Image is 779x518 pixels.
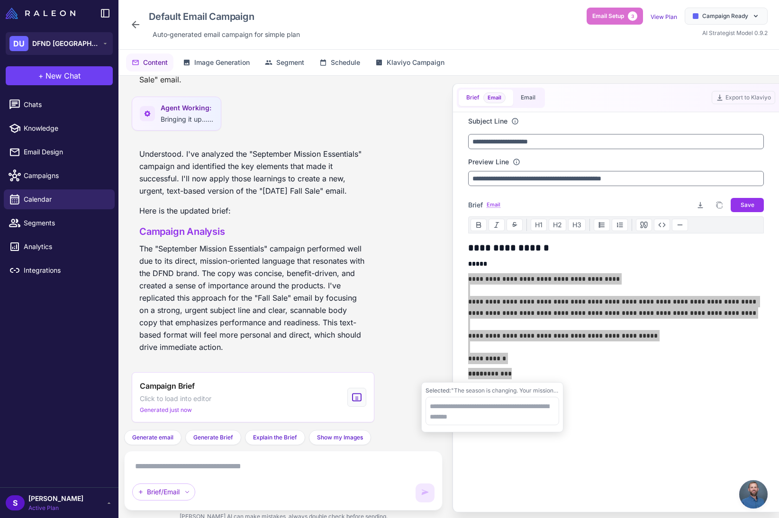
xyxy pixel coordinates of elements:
label: Preview Line [468,157,509,167]
button: Schedule [314,54,366,71]
span: Campaign Ready [702,12,748,20]
button: BriefEmail [459,89,513,106]
span: Schedule [331,57,360,68]
span: Campaign Brief [140,380,195,392]
button: Export to Klaviyo [712,91,775,104]
button: DUDFND [GEOGRAPHIC_DATA] [6,32,113,55]
span: Generate Brief [193,433,233,442]
a: Analytics [4,237,115,257]
span: Analytics [24,241,107,252]
span: + [38,70,44,81]
span: Brief template [483,92,506,103]
span: Knowledge [24,123,107,134]
p: Here is the updated brief: [139,205,367,217]
button: Copy brief [712,197,727,213]
span: Click to load into editor [140,393,211,404]
span: Selected: [426,387,451,394]
div: Click to edit campaign name [145,8,304,26]
span: Image Generation [194,57,250,68]
button: Image Generation [177,54,255,71]
span: Generate email [132,433,173,442]
label: Subject Line [468,116,507,126]
a: View Plan [651,13,677,20]
p: Understood. I've analyzed the "September Mission Essentials" campaign and identified the key elem... [139,148,367,197]
span: New Chat [45,70,81,81]
span: Campaigns [24,170,107,181]
button: H1 [531,219,547,231]
h3: Campaign Analysis [139,224,367,239]
span: Chats [24,99,107,110]
div: Open chat [739,480,768,509]
a: Segments [4,213,115,233]
button: Generate email [124,430,181,445]
span: Brief [468,200,483,210]
span: Bringing it up...... [161,115,213,123]
div: DU [9,36,28,51]
span: Save [741,201,754,209]
span: Active Plan [28,504,83,512]
button: Klaviyo Campaign [370,54,450,71]
a: Email [487,201,500,209]
button: Email Setup3 [587,8,643,25]
button: +New Chat [6,66,113,85]
span: Integrations [24,265,107,276]
button: Generate Brief [185,430,241,445]
span: Calendar [24,194,107,205]
a: Chats [4,95,115,115]
div: "The season is changing. Your mission hasn’t.Upgrade your gear with our Fall Sale and ensure you’... [426,386,559,395]
button: Segment [259,54,310,71]
span: Agent Working: [161,103,213,113]
span: Segment [276,57,304,68]
span: AI Strategist Model 0.9.2 [702,29,768,36]
span: Email Design [24,147,107,157]
button: H2 [549,219,566,231]
div: S [6,495,25,510]
p: The "September Mission Essentials" campaign performed well due to its direct, mission-oriented la... [139,242,367,353]
span: [PERSON_NAME] [28,493,83,504]
span: Klaviyo Campaign [387,57,444,68]
button: Save [731,198,764,212]
button: Email [513,89,543,106]
span: Explain the Brief [253,433,297,442]
span: Auto‑generated email campaign for simple plan [153,29,300,40]
span: Generated just now [140,406,192,414]
span: 3 [628,11,637,21]
a: Calendar [4,189,115,209]
span: Show my Images [317,433,363,442]
button: Download brief [693,197,708,213]
span: Segments [24,218,107,228]
a: Email Design [4,142,115,162]
span: Email Setup [592,12,624,20]
span: DFND [GEOGRAPHIC_DATA] [32,38,99,49]
button: Explain the Brief [245,430,305,445]
a: Raleon Logo [6,8,79,19]
div: Brief/Email [132,483,195,500]
a: Integrations [4,260,115,280]
button: Show my Images [309,430,371,445]
div: Click to edit description [149,27,304,42]
span: Content [143,57,168,68]
a: Knowledge [4,118,115,138]
span: Brief [466,93,480,102]
button: Content [126,54,173,71]
img: Raleon Logo [6,8,75,19]
a: Campaigns [4,166,115,186]
button: H3 [568,219,586,231]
